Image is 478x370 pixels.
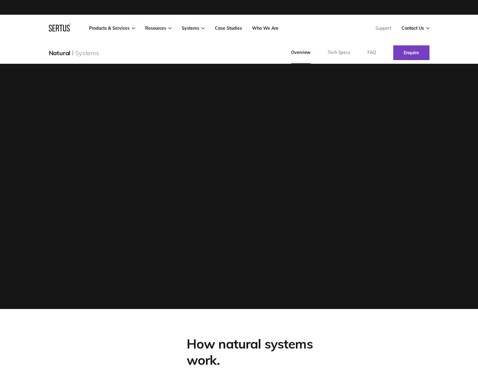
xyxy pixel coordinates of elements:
a: Products & Services [89,25,135,31]
a: Contact Us [402,25,429,31]
a: Systems [182,25,205,31]
div: Systems [75,49,99,57]
a: Support [375,25,391,31]
a: Tech Specs [319,42,359,64]
div: How natural systems work. [187,336,346,368]
a: FAQ [359,42,385,64]
a: Enquire [393,45,429,60]
a: Case Studies [215,25,242,31]
div: Natural [49,49,71,57]
a: Resources [145,25,172,31]
a: Who We Are [252,25,278,31]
